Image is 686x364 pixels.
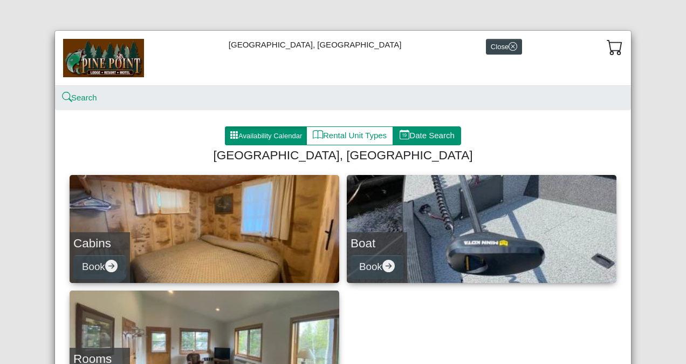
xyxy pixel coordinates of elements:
svg: calendar date [400,130,410,140]
svg: arrow right circle fill [382,260,395,272]
svg: search [63,93,71,102]
button: bookRental Unit Types [306,126,393,146]
button: calendar dateDate Search [393,126,461,146]
button: Bookarrow right circle fill [351,255,403,279]
h4: Cabins [73,236,126,251]
svg: book [313,130,323,140]
button: grid3x3 gap fillAvailability Calendar [225,126,307,146]
svg: grid3x3 gap fill [230,131,238,139]
a: searchSearch [63,93,97,102]
svg: arrow right circle fill [105,260,118,272]
button: Closex circle [486,39,522,55]
h4: Boat [351,236,403,251]
h4: [GEOGRAPHIC_DATA], [GEOGRAPHIC_DATA] [74,148,612,163]
button: Bookarrow right circle fill [73,255,126,279]
div: [GEOGRAPHIC_DATA], [GEOGRAPHIC_DATA] [55,31,631,85]
svg: x circle [509,42,517,51]
svg: cart [607,39,623,55]
img: b144ff98-a7e1-49bd-98da-e9ae77355310.jpg [63,39,144,77]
